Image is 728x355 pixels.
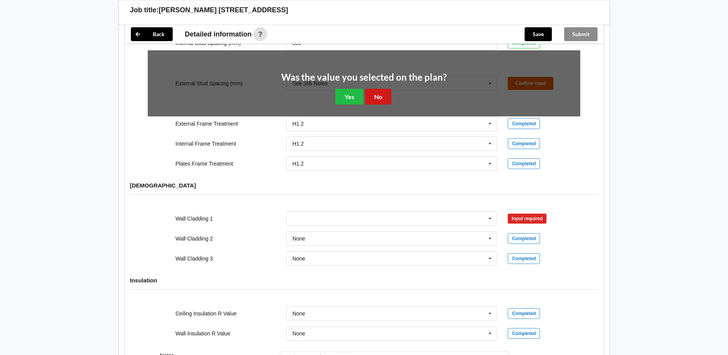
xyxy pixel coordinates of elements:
[508,253,540,264] div: Completed
[175,141,236,147] label: Internal Frame Treatment
[508,308,540,319] div: Completed
[130,182,598,189] h4: [DEMOGRAPHIC_DATA]
[508,118,540,129] div: Completed
[175,161,233,167] label: Plates Frame Treatment
[175,310,236,317] label: Ceiling Insulation R Value
[292,311,305,316] div: None
[508,214,546,224] div: Input required
[365,89,391,105] button: No
[292,331,305,336] div: None
[175,330,230,337] label: Wall Insulation R Value
[131,27,173,41] button: Back
[508,138,540,149] div: Completed
[525,27,552,41] button: Save
[185,31,252,38] span: Detailed information
[508,328,540,339] div: Completed
[175,40,241,46] label: Internal Stud Spacing (mm)
[292,141,304,146] div: H1.2
[292,236,305,241] div: None
[175,121,238,127] label: External Frame Treatment
[130,6,159,15] h3: Job title:
[508,158,540,169] div: Completed
[292,161,304,166] div: H1.2
[292,40,301,46] div: 600
[292,256,305,261] div: None
[335,89,363,105] button: Yes
[281,71,447,83] h2: Was the value you selected on the plan?
[130,277,598,284] h4: Insulation
[159,6,288,15] h3: [PERSON_NAME] [STREET_ADDRESS]
[175,255,213,262] label: Wall Cladding 3
[175,236,213,242] label: Wall Cladding 2
[292,121,304,126] div: H1.2
[175,216,213,222] label: Wall Cladding 1
[508,233,540,244] div: Completed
